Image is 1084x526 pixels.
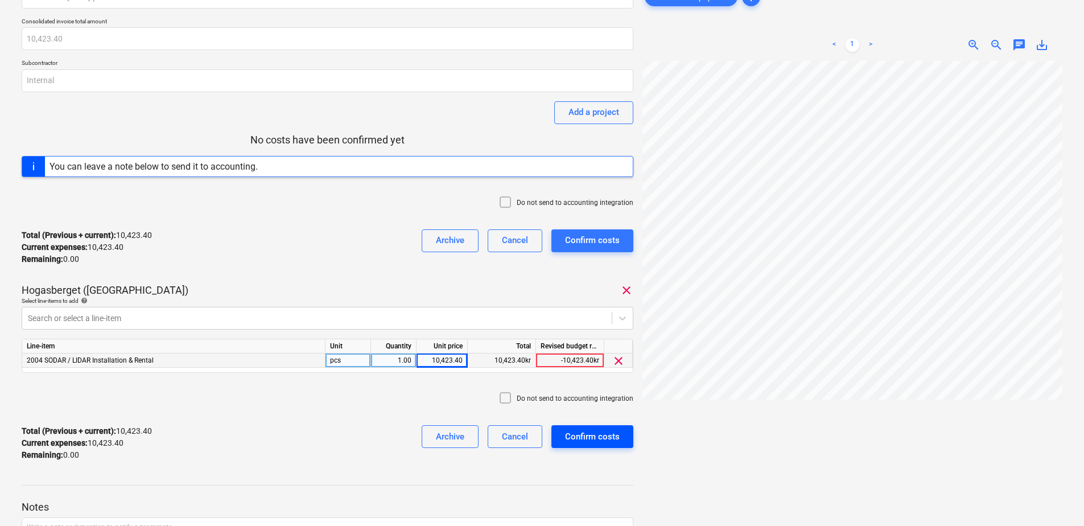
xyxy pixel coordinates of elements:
[468,354,536,368] div: 10,423.40kr
[22,438,88,447] strong: Current expenses :
[612,354,625,368] span: clear
[436,429,464,444] div: Archive
[371,339,417,354] div: Quantity
[502,429,528,444] div: Cancel
[417,339,468,354] div: Unit price
[990,38,1003,52] span: zoom_out
[22,229,152,241] p: 10,423.40
[422,229,479,252] button: Archive
[620,283,633,297] span: clear
[22,437,123,449] p: 10,423.40
[325,339,371,354] div: Unit
[421,354,463,368] div: 10,423.40
[517,198,633,208] p: Do not send to accounting integration
[22,426,116,435] strong: Total (Previous + current) :
[517,394,633,404] p: Do not send to accounting integration
[468,339,536,354] div: Total
[50,161,258,172] div: You can leave a note below to send it to accounting.
[22,339,325,354] div: Line-item
[22,27,633,50] input: Consolidated invoice total amount
[846,38,859,52] a: Page 1 is your current page
[22,283,188,297] p: Hogasberget ([GEOGRAPHIC_DATA])
[22,425,152,437] p: 10,423.40
[22,241,123,253] p: 10,423.40
[422,425,479,448] button: Archive
[22,500,633,514] p: Notes
[967,38,980,52] span: zoom_in
[22,449,79,461] p: 0.00
[22,18,633,27] p: Consolidated invoice total amount
[488,425,542,448] button: Cancel
[22,231,116,240] strong: Total (Previous + current) :
[488,229,542,252] button: Cancel
[1035,38,1049,52] span: save_alt
[27,356,154,364] span: 2004 SODAR / LIDAR Installation & Rental
[565,429,620,444] div: Confirm costs
[22,253,79,265] p: 0.00
[554,101,633,124] button: Add a project
[565,233,620,248] div: Confirm costs
[325,354,371,368] div: pcs
[22,297,633,305] div: Select line-items to add
[536,354,604,368] div: -10,423.40kr
[436,233,464,248] div: Archive
[22,450,63,459] strong: Remaining :
[22,133,633,147] p: No costs have been confirmed yet
[536,339,604,354] div: Revised budget remaining
[1027,471,1084,526] iframe: Chat Widget
[22,243,88,252] strong: Current expenses :
[551,229,633,252] button: Confirm costs
[22,59,633,69] p: Subcontractor
[502,233,528,248] div: Cancel
[568,105,619,120] div: Add a project
[22,254,63,264] strong: Remaining :
[864,38,877,52] a: Next page
[827,38,841,52] a: Previous page
[551,425,633,448] button: Confirm costs
[79,297,88,304] span: help
[1012,38,1026,52] span: chat
[22,69,633,92] input: Subcontractor
[376,354,411,368] div: 1.00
